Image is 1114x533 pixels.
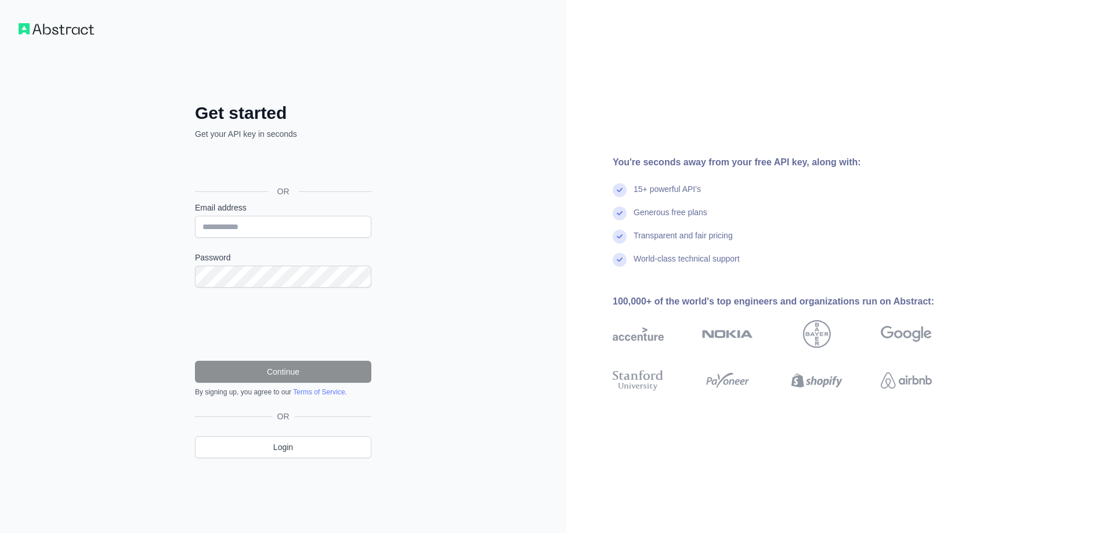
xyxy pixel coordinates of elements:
span: OR [273,411,294,422]
img: airbnb [881,368,932,393]
img: google [881,320,932,348]
img: nokia [702,320,753,348]
div: By signing up, you agree to our . [195,387,371,397]
label: Password [195,252,371,263]
div: Generous free plans [634,206,707,230]
img: bayer [803,320,831,348]
div: 15+ powerful API's [634,183,701,206]
div: You're seconds away from your free API key, along with: [613,155,969,169]
img: accenture [613,320,664,348]
p: Get your API key in seconds [195,128,371,140]
span: OR [268,186,299,197]
a: Terms of Service [293,388,345,396]
div: Transparent and fair pricing [634,230,733,253]
iframe: reCAPTCHA [195,302,371,347]
img: stanford university [613,368,664,393]
button: Continue [195,361,371,383]
h2: Get started [195,103,371,124]
img: check mark [613,230,627,244]
img: Workflow [19,23,94,35]
iframe: Sign in with Google Button [189,153,375,178]
img: check mark [613,253,627,267]
img: check mark [613,183,627,197]
a: Login [195,436,371,458]
img: shopify [791,368,842,393]
img: check mark [613,206,627,220]
img: payoneer [702,368,753,393]
div: 100,000+ of the world's top engineers and organizations run on Abstract: [613,295,969,309]
label: Email address [195,202,371,213]
div: World-class technical support [634,253,740,276]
